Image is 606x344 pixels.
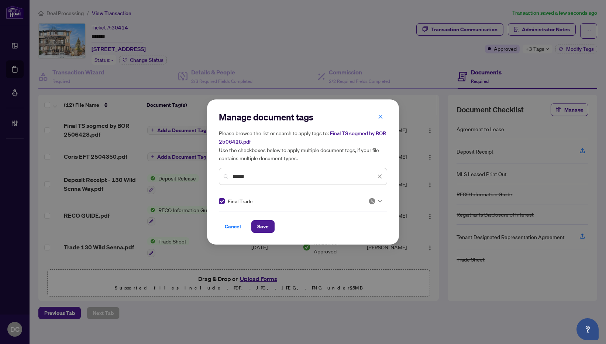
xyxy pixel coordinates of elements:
h5: Please browse the list or search to apply tags to: Use the checkboxes below to apply multiple doc... [219,129,387,162]
span: Pending Review [368,197,382,205]
span: Final Trade [228,197,253,205]
button: Open asap [576,318,599,340]
span: close [378,114,383,119]
span: Cancel [225,221,241,232]
span: Save [257,221,269,232]
span: close [377,174,382,179]
button: Save [251,220,275,233]
button: Cancel [219,220,247,233]
h2: Manage document tags [219,111,387,123]
img: status [368,197,376,205]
